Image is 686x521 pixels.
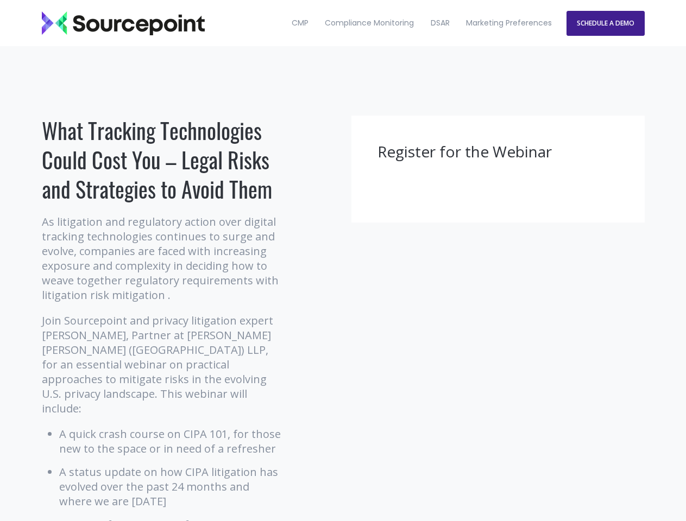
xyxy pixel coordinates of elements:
[42,313,284,416] p: Join Sourcepoint and privacy litigation expert [PERSON_NAME], Partner at [PERSON_NAME] [PERSON_NA...
[42,116,284,204] h1: What Tracking Technologies Could Cost You – Legal Risks and Strategies to Avoid Them
[59,465,284,509] li: A status update on how CIPA litigation has evolved over the past 24 months and where we are [DATE]
[377,142,619,162] h3: Register for the Webinar
[567,11,645,36] a: SCHEDULE A DEMO
[42,11,205,35] img: Sourcepoint_logo_black_transparent (2)-2
[59,427,284,456] li: A quick crash course on CIPA 101, for those new to the space or in need of a refresher
[42,214,284,302] p: As litigation and regulatory action over digital tracking technologies continues to surge and evo...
